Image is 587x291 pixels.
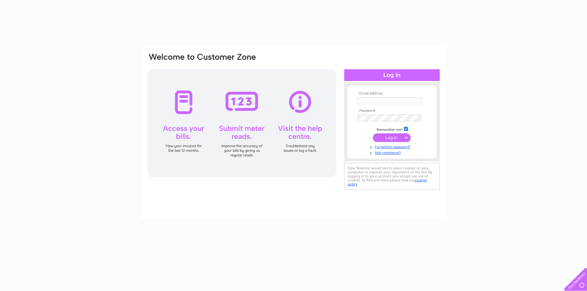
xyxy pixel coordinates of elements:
[348,178,427,186] a: cookies policy
[373,133,411,142] input: Submit
[356,91,428,96] th: Email Address:
[356,126,428,132] td: Remember me?
[358,149,428,155] a: Not registered?
[344,163,440,190] div: Clear Business would like to place cookies on your computer to improve your experience of the sit...
[356,109,428,113] th: Password:
[358,143,428,149] a: Forgotten password?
